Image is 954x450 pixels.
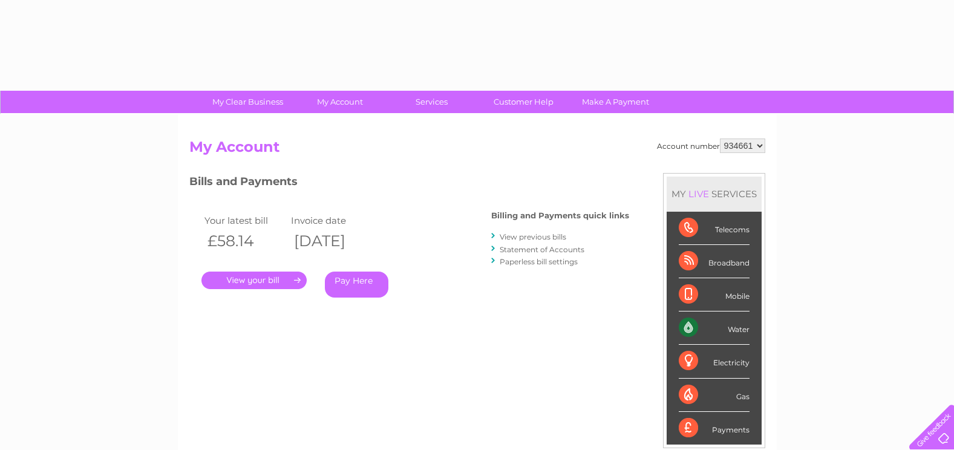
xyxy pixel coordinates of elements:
[679,278,750,311] div: Mobile
[679,345,750,378] div: Electricity
[500,245,584,254] a: Statement of Accounts
[679,212,750,245] div: Telecoms
[500,257,578,266] a: Paperless bill settings
[201,212,289,229] td: Your latest bill
[382,91,482,113] a: Services
[288,229,375,253] th: [DATE]
[201,229,289,253] th: £58.14
[686,188,711,200] div: LIVE
[325,272,388,298] a: Pay Here
[288,212,375,229] td: Invoice date
[290,91,390,113] a: My Account
[657,139,765,153] div: Account number
[198,91,298,113] a: My Clear Business
[679,245,750,278] div: Broadband
[566,91,665,113] a: Make A Payment
[667,177,762,211] div: MY SERVICES
[679,379,750,412] div: Gas
[189,139,765,161] h2: My Account
[189,173,629,194] h3: Bills and Payments
[679,311,750,345] div: Water
[500,232,566,241] a: View previous bills
[201,272,307,289] a: .
[679,412,750,445] div: Payments
[474,91,573,113] a: Customer Help
[491,211,629,220] h4: Billing and Payments quick links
